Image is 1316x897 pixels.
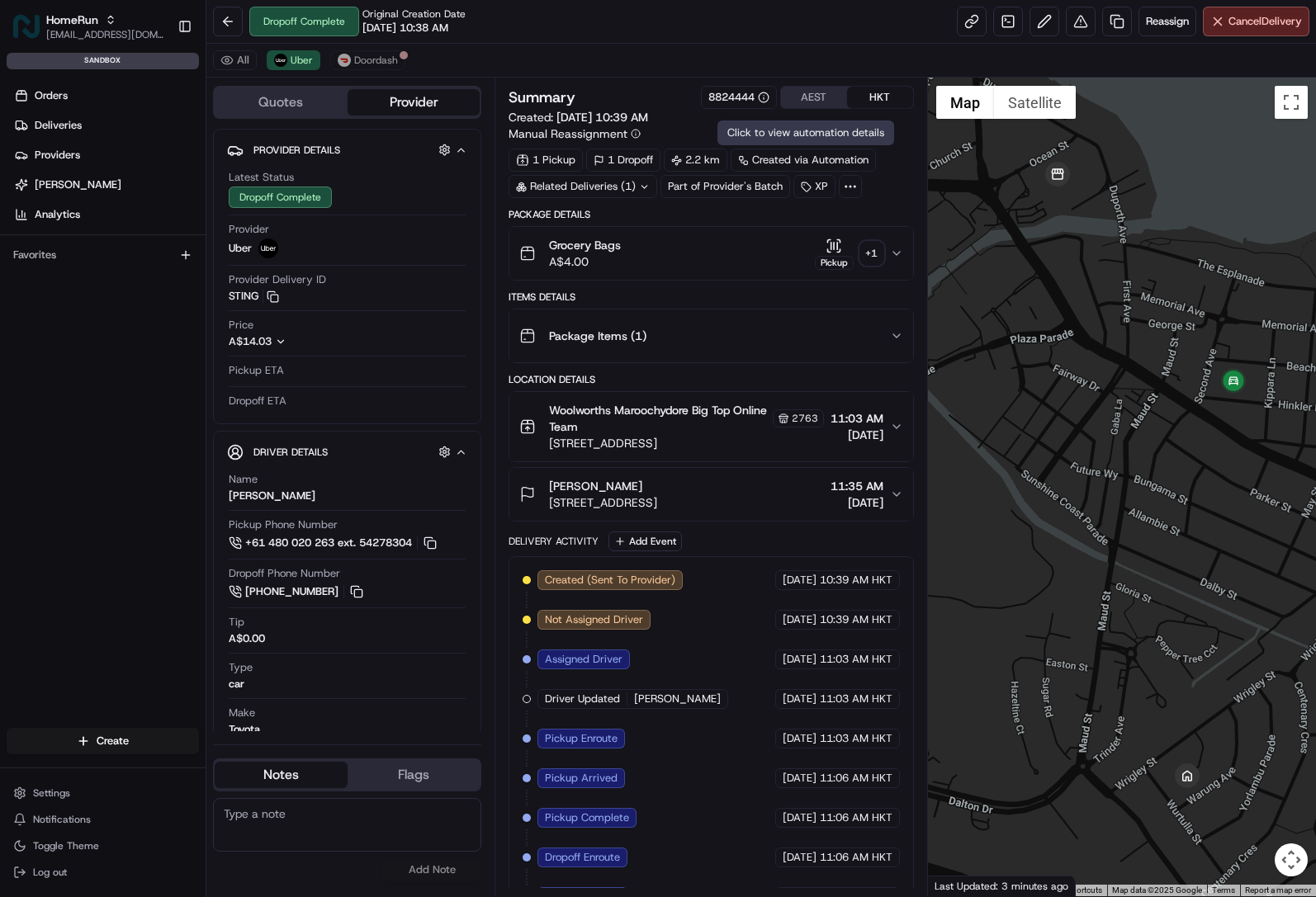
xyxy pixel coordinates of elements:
span: [DATE] 10:39 AM [556,110,648,125]
span: Created (Sent To Provider) [545,573,675,588]
span: [DATE] [783,573,817,588]
button: 8824444 [708,90,769,105]
button: HomeRunHomeRun[EMAIL_ADDRESS][DOMAIN_NAME] [7,7,171,46]
span: 11:03 AM HKT [820,731,892,746]
span: Reassign [1146,14,1189,29]
span: Uber [291,54,313,67]
a: Analytics [7,201,206,228]
span: Driver Updated [545,692,620,706]
div: sandbox [7,53,199,69]
div: car [229,677,244,692]
span: Manual Reassignment [509,125,627,142]
button: Driver Details [227,438,467,465]
span: 2763 [792,412,818,425]
span: [DATE] [783,612,817,627]
span: Pickup ETA [229,363,284,378]
img: HomeRun [13,13,40,40]
button: Pickup+1 [815,238,883,270]
span: [DATE] [831,427,883,443]
div: 2.2 km [664,149,727,172]
a: Providers [7,142,206,168]
a: Created via Automation [731,149,876,172]
a: Open this area in Google Maps (opens a new window) [932,875,987,896]
span: [DATE] [783,850,817,865]
button: Toggle Theme [7,834,199,857]
span: 11:03 AM HKT [820,652,892,667]
span: [DATE] [783,692,817,706]
span: Created: [509,109,648,125]
button: +61 480 020 263 ext. 54278304 [229,534,439,552]
div: Items Details [509,290,913,304]
button: Show satellite imagery [994,86,1076,119]
button: [PHONE_NUMBER] [229,583,366,601]
span: [DATE] [783,810,817,825]
span: Pickup Phone Number [229,517,338,532]
button: HKT [847,87,913,108]
h3: Summary [509,90,575,105]
span: [DATE] 10:38 AM [362,21,448,35]
img: uber-new-logo.jpeg [274,54,287,67]
div: Click to view automation details [717,120,894,145]
span: Provider Details [253,144,340,157]
span: Toggle Theme [33,839,99,852]
button: A$14.03 [229,334,374,349]
div: Favorites [7,242,199,268]
span: Driver Details [253,446,328,459]
span: +61 480 020 263 ext. 54278304 [245,536,412,550]
span: 11:06 AM HKT [820,771,892,786]
button: Add Event [608,531,682,551]
button: Uber [267,50,320,70]
span: Type [229,660,253,675]
span: [PERSON_NAME] [35,177,121,192]
span: Dropoff Phone Number [229,566,340,581]
span: Settings [33,786,70,800]
button: Notifications [7,808,199,831]
button: Map camera controls [1275,843,1308,876]
span: [STREET_ADDRESS] [549,435,823,451]
div: 1 Dropoff [586,149,660,172]
button: CancelDelivery [1203,7,1309,36]
div: A$0.00 [229,631,265,646]
div: XP [793,175,836,198]
button: Show street map [936,86,994,119]
div: Related Deliveries (1) [509,175,657,198]
span: 10:39 AM HKT [820,573,892,588]
span: Make [229,706,255,720]
span: Grocery Bags [549,237,621,253]
span: Analytics [35,207,80,222]
span: Providers [35,148,80,163]
span: Doordash [354,54,398,67]
span: Log out [33,866,67,879]
button: Woolworths Maroochydore Big Top Online Team2763[STREET_ADDRESS]11:03 AM[DATE] [509,392,912,461]
span: [STREET_ADDRESS] [549,494,657,511]
button: HomeRun [46,12,98,28]
span: Orders [35,88,68,103]
span: [PERSON_NAME] [549,478,642,494]
a: Report a map error [1245,885,1311,895]
button: [EMAIL_ADDRESS][DOMAIN_NAME] [46,28,164,41]
span: Dropoff ETA [229,394,286,408]
img: uber-new-logo.jpeg [258,238,278,258]
span: Original Creation Date [362,7,466,21]
span: [PERSON_NAME] [634,692,721,706]
button: Doordash [330,50,405,70]
span: Price [229,318,253,333]
span: Assigned Driver [545,652,622,667]
span: 11:06 AM HKT [820,850,892,865]
span: Create [97,734,129,748]
button: [PERSON_NAME][STREET_ADDRESS]11:35 AM[DATE] [509,468,912,521]
img: Google [932,875,987,896]
button: Settings [7,781,199,805]
span: Name [229,472,258,487]
button: Create [7,728,199,754]
button: Package Items (1) [509,309,912,362]
button: Grocery BagsA$4.00Pickup+1 [509,227,912,280]
button: Flags [348,762,480,788]
button: STING [229,289,279,304]
span: 11:03 AM HKT [820,692,892,706]
button: Manual Reassignment [509,125,641,142]
button: Pickup [815,238,854,270]
span: Cancel Delivery [1228,14,1302,29]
